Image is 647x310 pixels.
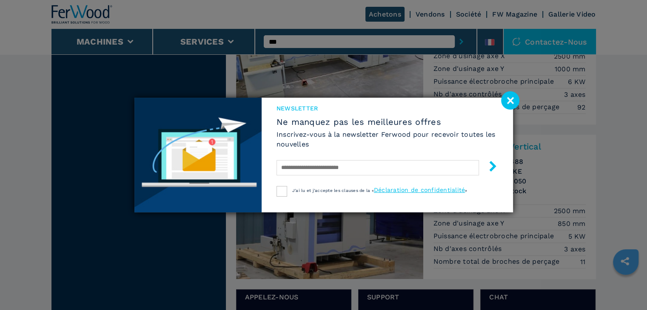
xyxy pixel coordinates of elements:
[276,117,498,127] span: Ne manquez pas les meilleures offres
[276,130,498,149] h6: Inscrivez-vous à la newsletter Ferwood pour recevoir toutes les nouvelles
[465,188,467,193] span: »
[292,188,374,193] span: J'ai lu et j'accepte les clauses de la «
[479,158,498,178] button: submit-button
[276,104,498,113] span: Newsletter
[134,98,262,212] img: Newsletter image
[374,186,465,193] a: Déclaration de confidentialité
